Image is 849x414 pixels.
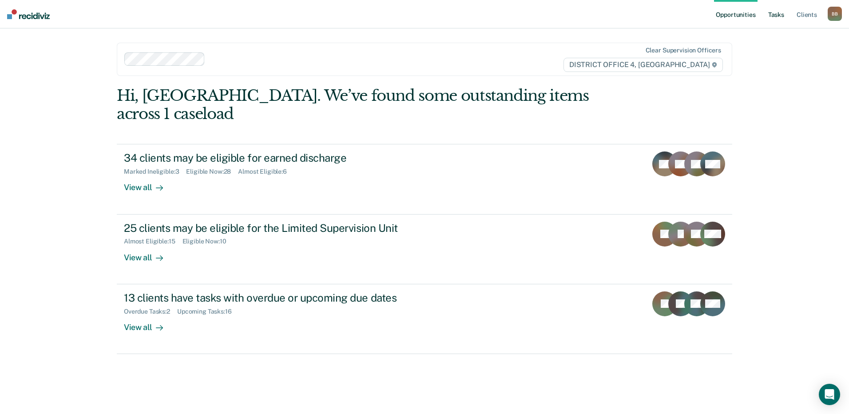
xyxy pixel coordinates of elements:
[124,315,174,332] div: View all
[117,144,732,214] a: 34 clients may be eligible for earned dischargeMarked Ineligible:3Eligible Now:28Almost Eligible:...
[7,9,50,19] img: Recidiviz
[124,308,177,315] div: Overdue Tasks : 2
[117,215,732,284] a: 25 clients may be eligible for the Limited Supervision UnitAlmost Eligible:15Eligible Now:10View all
[177,308,239,315] div: Upcoming Tasks : 16
[186,168,238,175] div: Eligible Now : 28
[646,47,721,54] div: Clear supervision officers
[117,284,732,354] a: 13 clients have tasks with overdue or upcoming due datesOverdue Tasks:2Upcoming Tasks:16View all
[124,151,436,164] div: 34 clients may be eligible for earned discharge
[124,168,186,175] div: Marked Ineligible : 3
[182,238,234,245] div: Eligible Now : 10
[124,238,182,245] div: Almost Eligible : 15
[828,7,842,21] div: B B
[124,245,174,263] div: View all
[124,291,436,304] div: 13 clients have tasks with overdue or upcoming due dates
[124,175,174,193] div: View all
[117,87,609,123] div: Hi, [GEOGRAPHIC_DATA]. We’ve found some outstanding items across 1 caseload
[819,384,840,405] div: Open Intercom Messenger
[828,7,842,21] button: BB
[124,222,436,235] div: 25 clients may be eligible for the Limited Supervision Unit
[238,168,294,175] div: Almost Eligible : 6
[563,58,723,72] span: DISTRICT OFFICE 4, [GEOGRAPHIC_DATA]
